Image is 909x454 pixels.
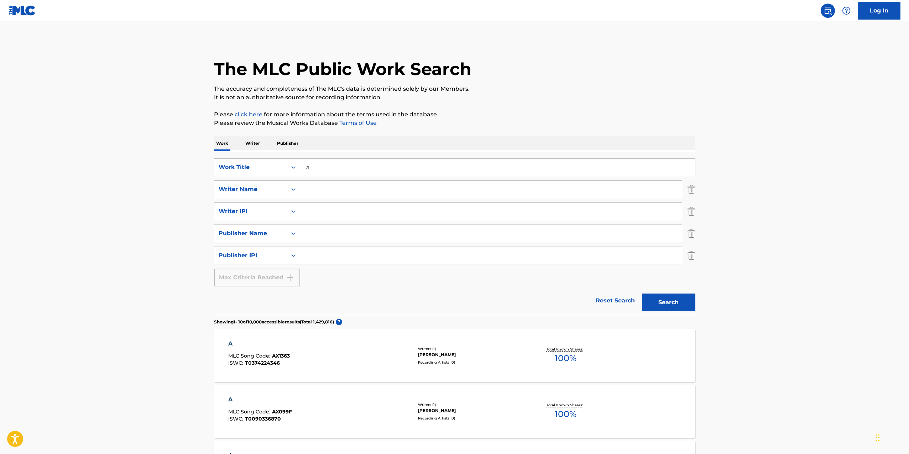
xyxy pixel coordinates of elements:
[245,416,281,422] span: T0090336870
[219,251,283,260] div: Publisher IPI
[219,207,283,216] div: Writer IPI
[219,163,283,171] div: Work Title
[228,395,292,404] div: A
[821,4,835,18] a: Public Search
[418,352,526,358] div: [PERSON_NAME]
[338,120,377,126] a: Terms of Use
[418,407,526,414] div: [PERSON_NAME]
[418,402,526,407] div: Writers ( 1 )
[858,2,900,20] a: Log In
[336,319,342,325] span: ?
[839,4,853,18] div: Help
[214,329,695,382] a: AMLC Song Code:AX1363ISWC:T0374224346Writers (1)[PERSON_NAME]Recording Artists (0)Total Known Sha...
[228,339,290,348] div: A
[876,427,880,448] div: Drag
[235,111,262,118] a: click here
[272,353,290,359] span: AX1363
[555,352,576,365] span: 100 %
[228,360,245,366] span: ISWC :
[688,202,695,220] img: Delete Criterion
[214,58,471,80] h1: The MLC Public Work Search
[547,347,585,352] p: Total Known Shares:
[214,93,695,102] p: It is not an authoritative source for recording information.
[214,385,695,438] a: AMLC Song Code:AX099FISWC:T0090336870Writers (1)[PERSON_NAME]Recording Artists (0)Total Known Sha...
[243,136,262,151] p: Writer
[418,360,526,365] div: Recording Artists ( 0 )
[592,293,638,308] a: Reset Search
[418,346,526,352] div: Writers ( 1 )
[688,225,695,242] img: Delete Criterion
[219,185,283,194] div: Writer Name
[842,6,851,15] img: help
[9,5,36,16] img: MLC Logo
[272,408,292,415] span: AX099F
[688,180,695,198] img: Delete Criterion
[873,420,909,454] iframe: Chat Widget
[547,402,585,408] p: Total Known Shares:
[555,408,576,421] span: 100 %
[214,119,695,127] p: Please review the Musical Works Database
[214,85,695,93] p: The accuracy and completeness of The MLC's data is determined solely by our Members.
[418,416,526,421] div: Recording Artists ( 0 )
[642,294,695,311] button: Search
[688,247,695,264] img: Delete Criterion
[245,360,280,366] span: T0374224346
[219,229,283,238] div: Publisher Name
[214,158,695,315] form: Search Form
[228,408,272,415] span: MLC Song Code :
[214,319,334,325] p: Showing 1 - 10 of 10,000 accessible results (Total 1,429,816 )
[275,136,301,151] p: Publisher
[214,136,230,151] p: Work
[228,416,245,422] span: ISWC :
[214,110,695,119] p: Please for more information about the terms used in the database.
[824,6,832,15] img: search
[228,353,272,359] span: MLC Song Code :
